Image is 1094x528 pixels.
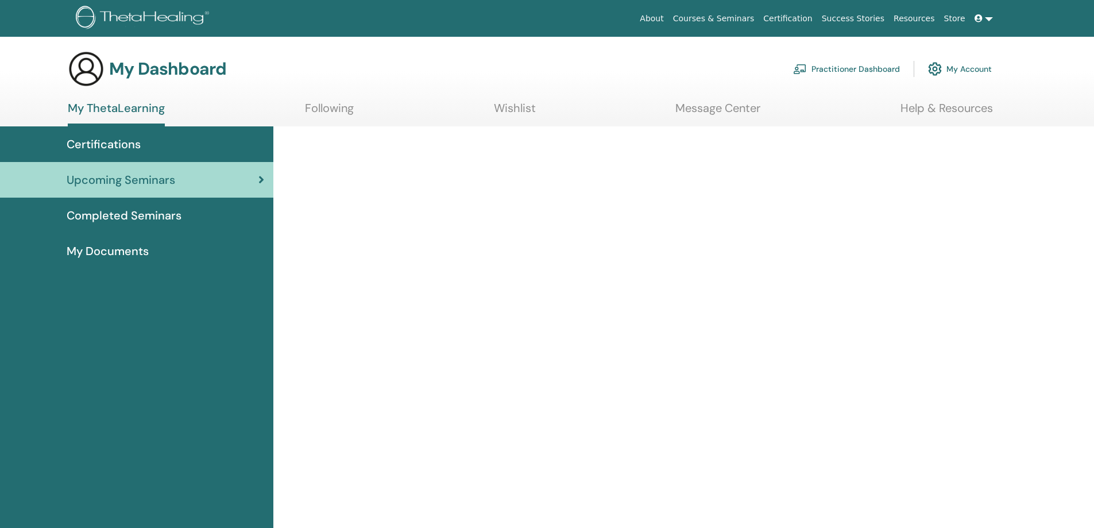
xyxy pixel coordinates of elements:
[68,101,165,126] a: My ThetaLearning
[67,242,149,260] span: My Documents
[305,101,354,124] a: Following
[928,59,942,79] img: cog.svg
[635,8,668,29] a: About
[817,8,889,29] a: Success Stories
[900,101,993,124] a: Help & Resources
[793,64,807,74] img: chalkboard-teacher.svg
[793,56,900,82] a: Practitioner Dashboard
[668,8,759,29] a: Courses & Seminars
[494,101,536,124] a: Wishlist
[109,59,226,79] h3: My Dashboard
[68,51,105,87] img: generic-user-icon.jpg
[675,101,760,124] a: Message Center
[67,207,181,224] span: Completed Seminars
[928,56,992,82] a: My Account
[759,8,817,29] a: Certification
[940,8,970,29] a: Store
[76,6,213,32] img: logo.png
[889,8,940,29] a: Resources
[67,171,175,188] span: Upcoming Seminars
[67,136,141,153] span: Certifications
